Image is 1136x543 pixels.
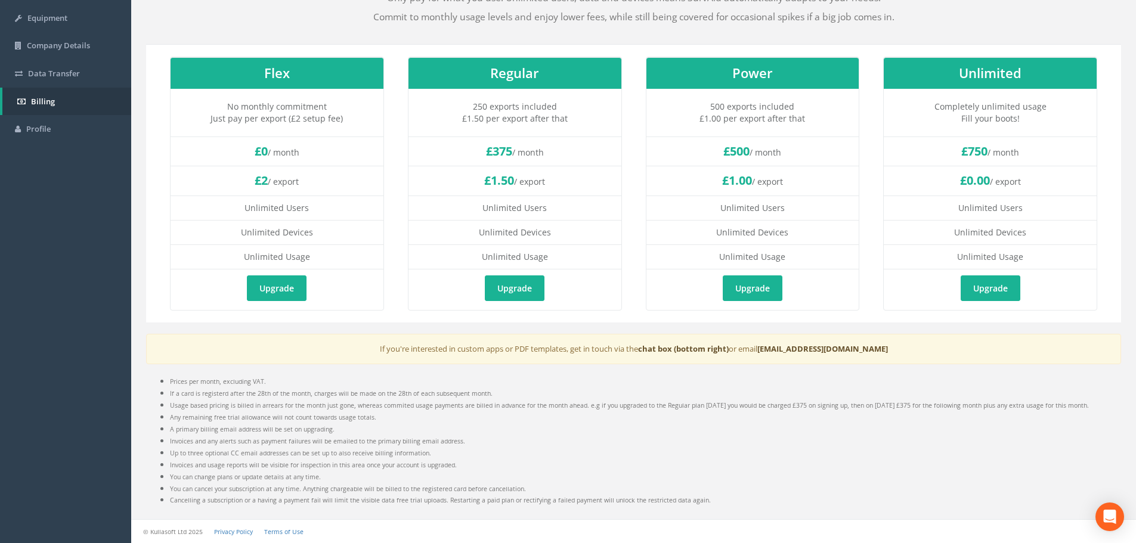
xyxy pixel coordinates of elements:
small: Any remaining free trial allowance will not count towards usage totals. [170,413,376,421]
li: 250 exports included £1.50 per export after that [408,89,621,136]
span: £0 [255,143,268,159]
a: Terms of Use [264,528,304,536]
a: [EMAIL_ADDRESS][DOMAIN_NAME] [757,343,888,354]
li: Unlimited [884,57,1097,88]
span: £750 [961,143,988,159]
li: Unlimited Usage [884,244,1097,269]
small: A primary billing email address will be set on upgrading. [170,425,335,433]
li: Unlimited Usage [646,244,859,269]
span: £2 [255,172,268,188]
li: Unlimited Users [171,196,383,220]
div: If you're interested in custom apps or PDF templates, get in touch via the or email [146,334,1121,364]
li: / export [171,166,383,196]
small: Commit to monthly usage levels and enjoy lower fees, while still being covered for occasional spi... [373,10,894,23]
li: Power [646,57,859,88]
li: / export [408,166,621,196]
div: Open Intercom Messenger [1095,502,1124,531]
span: Billing [31,96,55,107]
li: / month [171,136,383,166]
li: Unlimited Usage [408,244,621,269]
a: Upgrade [723,275,782,301]
a: Privacy Policy [214,528,253,536]
li: / export [884,166,1097,196]
small: Prices per month, excluding VAT. [170,377,266,386]
small: Cancelling a subscription or a having a payment fail will limit the visible data free trial uploa... [170,496,711,504]
span: Company Details [27,40,90,51]
li: No monthly commitment Just pay per export (£2 setup fee) [171,89,383,136]
span: £0.00 [960,172,990,188]
li: / month [646,136,859,166]
small: Usage based pricing is billed in arrears for the month just gone, whereas commited usage payments... [170,401,1089,409]
span: Equipment [27,13,67,23]
li: Completely unlimited usage Fill your boots! [884,89,1097,136]
span: £375 [486,143,512,159]
li: Unlimited Devices [884,220,1097,244]
span: £500 [723,143,750,159]
a: Billing [2,88,131,116]
span: £1.50 [484,172,514,188]
li: / month [884,136,1097,166]
small: If a card is registerd after the 28th of the month, charges will be made on the 28th of each subs... [170,389,493,398]
span: £1.00 [722,172,752,188]
li: / month [408,136,621,166]
li: Unlimited Devices [408,220,621,244]
li: Unlimited Users [884,196,1097,220]
span: Data Transfer [28,68,80,79]
small: You can change plans or update details at any time. [170,473,321,481]
a: Upgrade [961,275,1020,301]
li: Unlimited Devices [171,220,383,244]
li: / export [646,166,859,196]
small: © Kullasoft Ltd 2025 [143,528,203,536]
a: Upgrade [247,275,307,301]
li: Flex [171,57,383,88]
li: Unlimited Usage [171,244,383,269]
a: chat box (bottom right) [638,343,729,354]
li: Unlimited Devices [646,220,859,244]
small: Invoices and any alerts such as payment failures will be emailed to the primary billing email add... [170,437,465,445]
li: Unlimited Users [646,196,859,220]
a: Upgrade [485,275,544,301]
span: Profile [26,123,51,134]
li: Unlimited Users [408,196,621,220]
li: 500 exports included £1.00 per export after that [646,89,859,136]
small: Up to three optional CC email addresses can be set up to also receive billing information. [170,449,431,457]
small: Invoices and usage reports will be visible for inspection in this area once your account is upgra... [170,461,457,469]
li: Regular [408,57,621,88]
small: You can cancel your subscription at any time. Anything chargeable will be billed to the registere... [170,485,526,493]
